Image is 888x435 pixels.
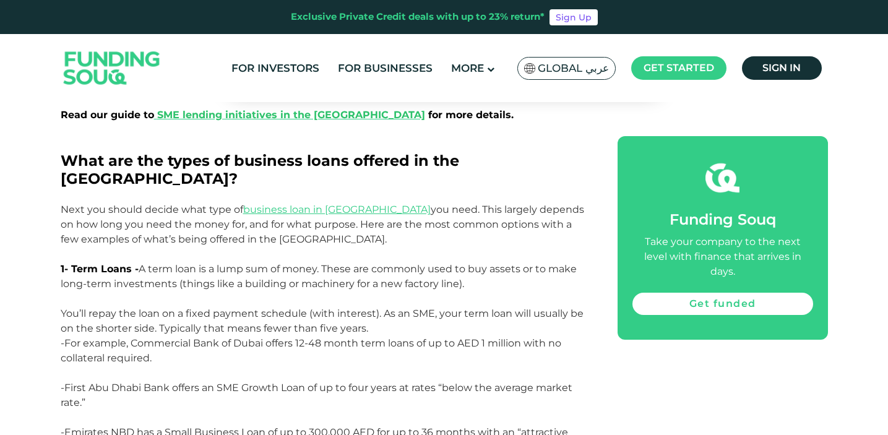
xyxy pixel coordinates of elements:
[61,336,590,381] p: -For example, Commercial Bank of Dubai offers 12-48 month term loans of up to AED 1 million with ...
[550,9,598,25] a: Sign Up
[644,62,714,74] span: Get started
[291,10,545,24] div: Exclusive Private Credit deals with up to 23% return*
[154,109,425,121] a: SME lending initiatives in the [GEOGRAPHIC_DATA]
[632,293,813,315] a: Get funded
[61,263,139,275] strong: 1- Term Loans -
[335,58,436,79] a: For Businesses
[61,381,590,425] p: -First Abu Dhabi Bank offers an SME Growth Loan of up to four years at rates “below the average m...
[538,61,609,75] span: Global عربي
[451,62,484,74] span: More
[524,63,535,74] img: SA Flag
[61,262,590,336] p: A term loan is a lump sum of money. These are commonly used to buy assets or to make long-term in...
[742,56,822,80] a: Sign in
[243,204,431,215] a: business loan in [GEOGRAPHIC_DATA]
[228,58,322,79] a: For Investors
[428,109,514,121] span: for more details.
[61,109,154,121] span: Read our guide to
[705,161,739,195] img: fsicon
[762,62,801,74] span: Sign in
[51,37,173,100] img: Logo
[670,210,776,228] span: Funding Souq
[632,235,813,279] div: Take your company to the next level with finance that arrives in days.
[61,152,459,187] span: What are the types of business loans offered in the [GEOGRAPHIC_DATA]?
[157,109,425,121] span: SME lending initiatives in the [GEOGRAPHIC_DATA]
[61,202,590,247] p: Next you should decide what type of you need. This largely depends on how long you need the money...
